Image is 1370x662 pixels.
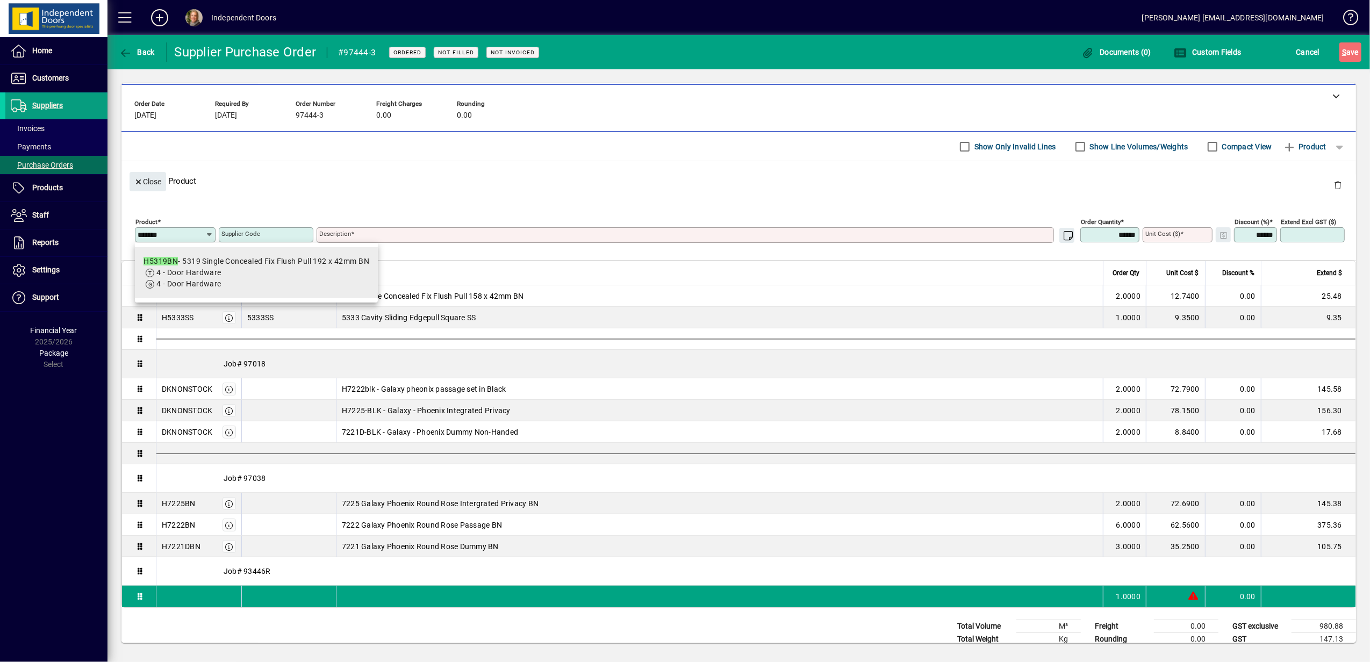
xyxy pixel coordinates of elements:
[5,119,107,138] a: Invoices
[32,211,49,219] span: Staff
[1205,421,1261,443] td: 0.00
[156,350,1355,378] div: Job# 97018
[1342,44,1359,61] span: ave
[32,101,63,110] span: Suppliers
[1261,400,1355,421] td: 156.30
[156,279,221,288] span: 4 - Door Hardware
[32,265,60,274] span: Settings
[11,142,51,151] span: Payments
[1261,514,1355,536] td: 375.36
[1235,218,1269,226] mat-label: Discount (%)
[221,230,260,238] mat-label: Supplier Code
[1205,536,1261,557] td: 0.00
[1171,42,1244,62] button: Custom Fields
[211,9,276,26] div: Independent Doors
[134,173,162,191] span: Close
[156,464,1355,492] div: Job# 97038
[1146,400,1205,421] td: 78.1500
[342,427,518,437] span: 7221D-BLK - Galaxy - Phoenix Dummy Non-Handed
[5,284,107,311] a: Support
[130,172,166,191] button: Close
[1103,400,1146,421] td: 2.0000
[1103,514,1146,536] td: 6.0000
[5,138,107,156] a: Payments
[134,111,156,120] span: [DATE]
[338,44,376,61] div: #97444-3
[5,175,107,202] a: Products
[162,427,213,437] div: DKNONSTOCK
[241,307,336,328] td: 5333SS
[1103,307,1146,328] td: 1.0000
[162,541,200,552] div: H7221DBN
[1261,307,1355,328] td: 9.35
[1205,493,1261,514] td: 0.00
[1016,633,1081,646] td: Kg
[5,229,107,256] a: Reports
[1261,493,1355,514] td: 145.38
[107,42,167,62] app-page-header-button: Back
[1339,42,1361,62] button: Save
[1103,285,1146,307] td: 2.0000
[1222,267,1254,279] span: Discount %
[296,111,324,120] span: 97444-3
[1261,378,1355,400] td: 145.58
[1089,633,1154,646] td: Rounding
[119,48,155,56] span: Back
[1103,586,1146,607] td: 1.0000
[121,161,1356,200] div: Product
[144,257,178,265] em: H5319BN
[144,256,369,267] div: - 5319 Single Concealed Fix Flush Pull 192 x 42mm BN
[175,44,317,61] div: Supplier Purchase Order
[1146,421,1205,443] td: 8.8400
[393,49,421,56] span: Ordered
[31,326,77,335] span: Financial Year
[32,293,59,301] span: Support
[1296,44,1320,61] span: Cancel
[1205,307,1261,328] td: 0.00
[319,230,351,238] mat-label: Description
[1154,633,1218,646] td: 0.00
[1146,493,1205,514] td: 72.6900
[1205,586,1261,607] td: 0.00
[5,38,107,64] a: Home
[491,49,535,56] span: Not Invoiced
[39,349,68,357] span: Package
[1079,42,1154,62] button: Documents (0)
[1261,536,1355,557] td: 105.75
[438,49,474,56] span: Not Filled
[127,176,169,186] app-page-header-button: Close
[11,161,73,169] span: Purchase Orders
[1325,172,1351,198] button: Delete
[1205,514,1261,536] td: 0.00
[1294,42,1323,62] button: Cancel
[1281,218,1336,226] mat-label: Extend excl GST ($)
[1103,378,1146,400] td: 2.0000
[1205,378,1261,400] td: 0.00
[135,247,378,298] mat-option: H5319BN - 5319 Single Concealed Fix Flush Pull 192 x 42mm BN
[5,156,107,174] a: Purchase Orders
[162,384,213,394] div: DKNONSTOCK
[5,202,107,229] a: Staff
[1166,267,1199,279] span: Unit Cost $
[342,312,476,323] span: 5333 Cavity Sliding Edgepull Square SS
[1220,141,1272,152] label: Compact View
[177,8,211,27] button: Profile
[1081,218,1121,226] mat-label: Order Quantity
[32,238,59,247] span: Reports
[1146,514,1205,536] td: 62.5600
[342,520,502,530] span: 7222 Galaxy Phoenix Round Rose Passage BN
[116,42,157,62] button: Back
[342,405,511,416] span: H7225-BLK - Galaxy - Phoenix Integrated Privacy
[1335,2,1357,37] a: Knowledge Base
[1146,378,1205,400] td: 72.7900
[1016,620,1081,633] td: M³
[32,46,52,55] span: Home
[952,633,1016,646] td: Total Weight
[32,74,69,82] span: Customers
[1146,536,1205,557] td: 35.2500
[1174,48,1242,56] span: Custom Fields
[142,8,177,27] button: Add
[952,620,1016,633] td: Total Volume
[1103,493,1146,514] td: 2.0000
[162,520,196,530] div: H7222BN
